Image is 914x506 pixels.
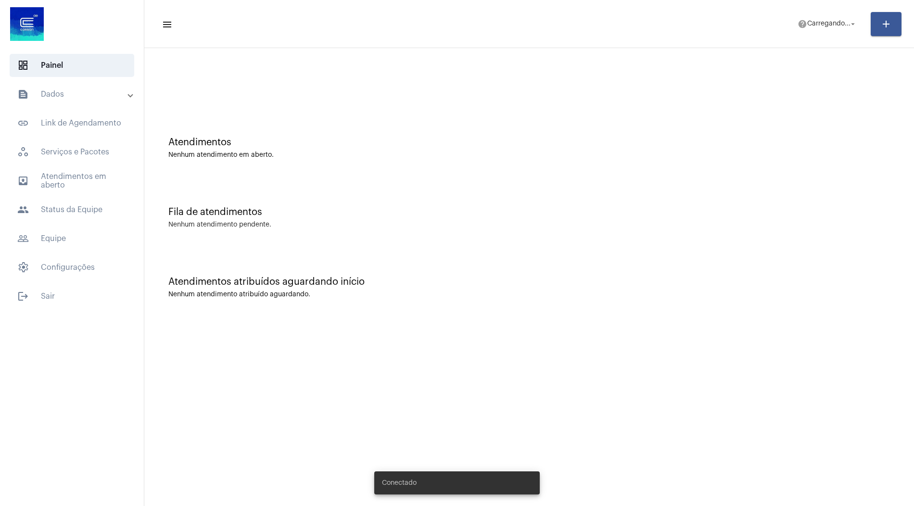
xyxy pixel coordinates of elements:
div: Atendimentos [168,137,890,148]
mat-icon: sidenav icon [17,117,29,129]
img: d4669ae0-8c07-2337-4f67-34b0df7f5ae4.jpeg [8,5,46,43]
div: Nenhum atendimento pendente. [168,221,271,228]
span: Painel [10,54,134,77]
span: sidenav icon [17,146,29,158]
div: Nenhum atendimento em aberto. [168,152,890,159]
mat-icon: sidenav icon [17,291,29,302]
span: sidenav icon [17,60,29,71]
span: Link de Agendamento [10,112,134,135]
span: Conectado [382,478,417,488]
mat-icon: sidenav icon [162,19,171,30]
mat-icon: add [880,18,892,30]
mat-panel-title: Dados [17,89,128,100]
span: Configurações [10,256,134,279]
span: Serviços e Pacotes [10,140,134,164]
div: Nenhum atendimento atribuído aguardando. [168,291,890,298]
mat-icon: sidenav icon [17,233,29,244]
button: Carregando... [792,14,863,34]
mat-icon: arrow_drop_down [849,20,857,28]
div: Fila de atendimentos [168,207,890,217]
span: Status da Equipe [10,198,134,221]
div: Atendimentos atribuídos aguardando início [168,277,890,287]
span: Carregando... [807,21,851,27]
mat-icon: sidenav icon [17,89,29,100]
mat-icon: help [798,19,807,29]
mat-icon: sidenav icon [17,175,29,187]
span: Atendimentos em aberto [10,169,134,192]
span: sidenav icon [17,262,29,273]
mat-expansion-panel-header: sidenav iconDados [6,83,144,106]
span: Equipe [10,227,134,250]
mat-icon: sidenav icon [17,204,29,215]
span: Sair [10,285,134,308]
